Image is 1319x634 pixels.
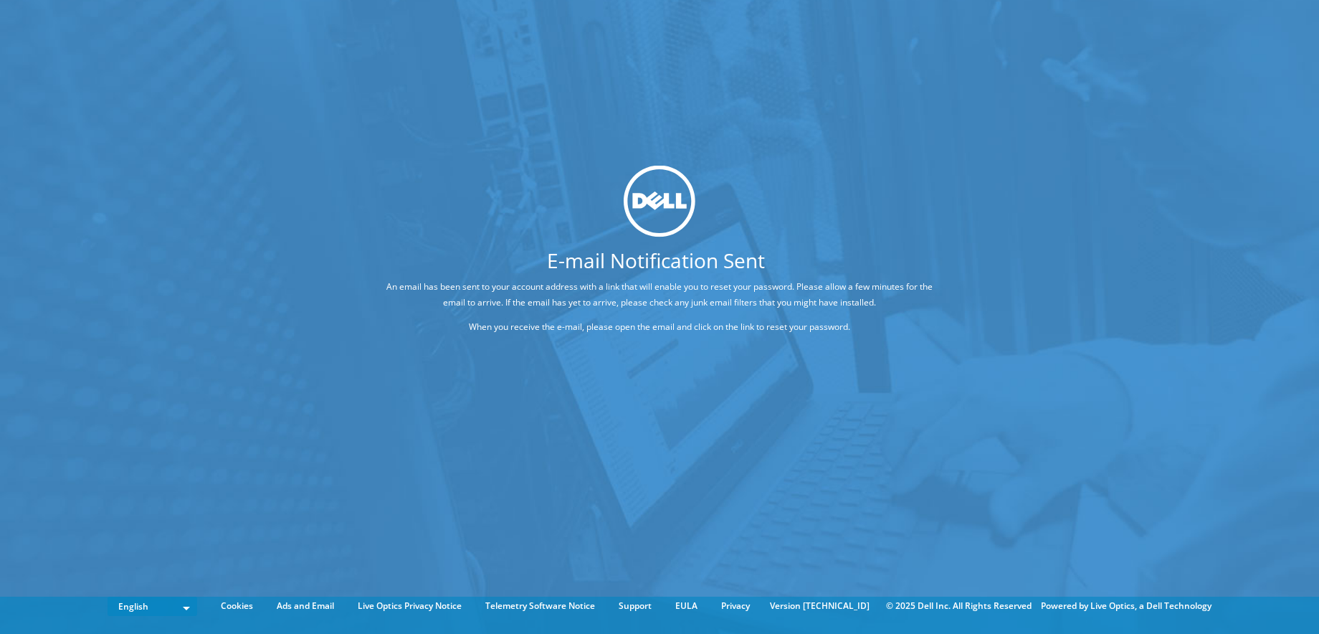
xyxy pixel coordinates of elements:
[347,598,472,614] a: Live Optics Privacy Notice
[266,598,345,614] a: Ads and Email
[1041,598,1211,614] li: Powered by Live Optics, a Dell Technology
[210,598,264,614] a: Cookies
[384,279,935,311] p: An email has been sent to your account address with a link that will enable you to reset your pas...
[665,598,708,614] a: EULA
[710,598,761,614] a: Privacy
[879,598,1039,614] li: © 2025 Dell Inc. All Rights Reserved
[475,598,606,614] a: Telemetry Software Notice
[763,598,877,614] li: Version [TECHNICAL_ID]
[330,250,982,270] h1: E-mail Notification Sent
[608,598,662,614] a: Support
[624,165,695,237] img: dell_svg_logo.svg
[384,319,935,335] p: When you receive the e-mail, please open the email and click on the link to reset your password.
